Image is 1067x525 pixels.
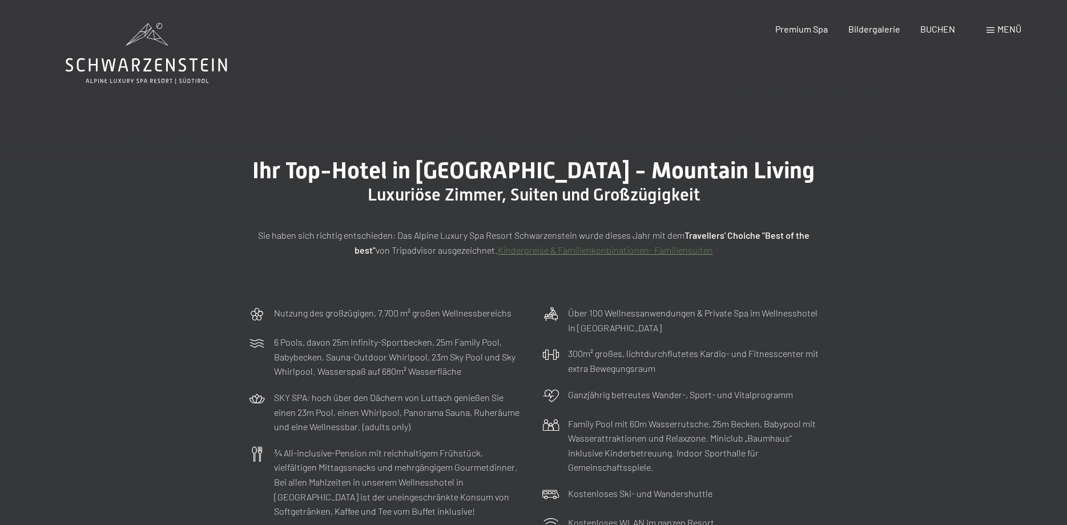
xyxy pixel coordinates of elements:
strong: Travellers' Choiche "Best of the best" [355,230,810,255]
p: Sie haben sich richtig entschieden: Das Alpine Luxury Spa Resort Schwarzenstein wurde dieses Jahr... [248,228,819,257]
span: Ihr Top-Hotel in [GEOGRAPHIC_DATA] - Mountain Living [252,157,815,184]
p: Über 100 Wellnessanwendungen & Private Spa im Wellnesshotel in [GEOGRAPHIC_DATA] [568,306,819,335]
p: Kostenloses Ski- und Wandershuttle [568,486,712,501]
span: Luxuriöse Zimmer, Suiten und Großzügigkeit [368,185,700,205]
p: SKY SPA: hoch über den Dächern von Luttach genießen Sie einen 23m Pool, einen Whirlpool, Panorama... [274,390,525,434]
span: Menü [997,23,1021,34]
p: 6 Pools, davon 25m Infinity-Sportbecken, 25m Family Pool, Babybecken, Sauna-Outdoor Whirlpool, 23... [274,335,525,379]
a: BUCHEN [920,23,955,34]
p: 300m² großes, lichtdurchflutetes Kardio- und Fitnesscenter mit extra Bewegungsraum [568,346,819,375]
p: Nutzung des großzügigen, 7.700 m² großen Wellnessbereichs [274,306,512,320]
p: Family Pool mit 60m Wasserrutsche, 25m Becken, Babypool mit Wasserattraktionen und Relaxzone. Min... [568,416,819,475]
p: Ganzjährig betreutes Wander-, Sport- und Vitalprogramm [568,387,793,402]
a: Premium Spa [775,23,828,34]
a: Kinderpreise & Familienkonbinationen- Familiensuiten [498,245,713,255]
a: Bildergalerie [848,23,900,34]
p: ¾ All-inclusive-Pension mit reichhaltigem Frühstück, vielfältigen Mittagssnacks und mehrgängigem ... [274,446,525,519]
